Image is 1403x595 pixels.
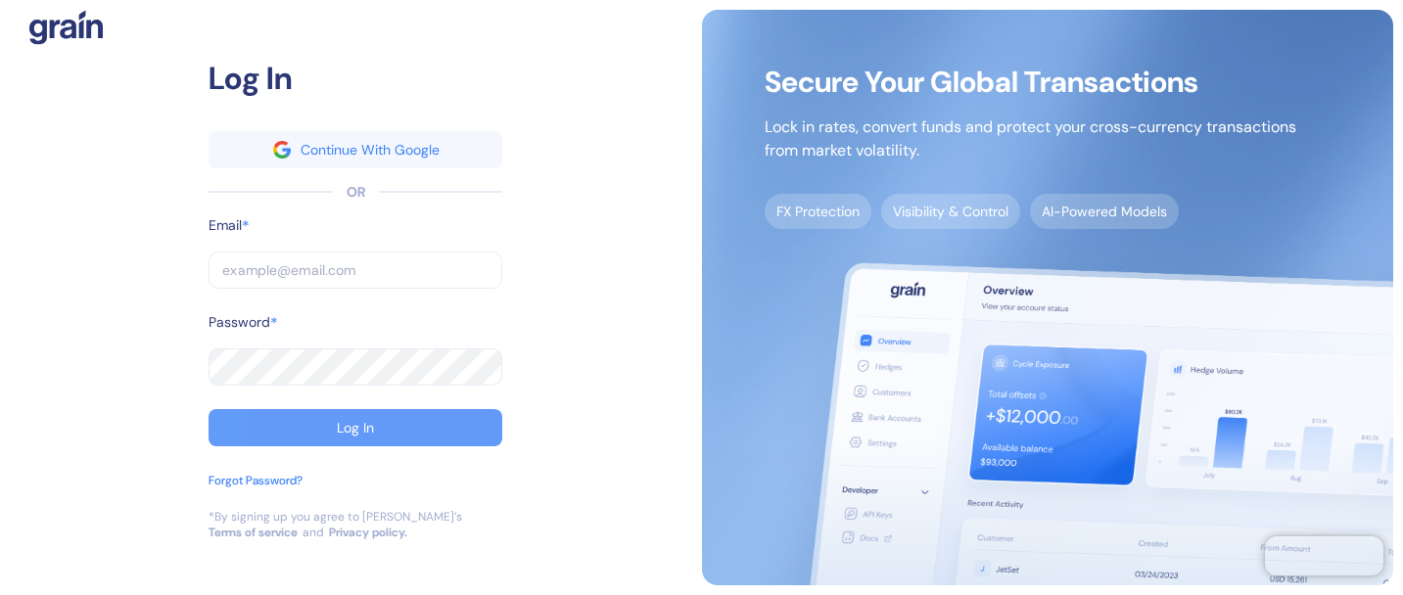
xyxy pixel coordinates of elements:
button: googleContinue With Google [209,131,502,168]
div: Forgot Password? [209,472,303,489]
span: FX Protection [765,194,871,229]
label: Password [209,312,270,333]
p: Lock in rates, convert funds and protect your cross-currency transactions from market volatility. [765,115,1296,162]
div: Log In [337,421,374,435]
div: Log In [209,55,502,102]
div: *By signing up you agree to [PERSON_NAME]’s [209,509,462,525]
a: Privacy policy. [329,525,407,540]
div: Continue With Google [301,143,440,157]
button: Log In [209,409,502,446]
img: signup-main-image [702,10,1394,585]
div: and [303,525,324,540]
input: example@email.com [209,252,502,289]
img: google [273,141,291,159]
iframe: Chatra live chat [1265,536,1383,575]
div: OR [347,182,365,203]
button: Forgot Password? [209,472,303,509]
span: Secure Your Global Transactions [765,72,1296,92]
span: AI-Powered Models [1030,194,1179,229]
label: Email [209,215,242,236]
span: Visibility & Control [881,194,1020,229]
img: logo [29,10,103,45]
a: Terms of service [209,525,298,540]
